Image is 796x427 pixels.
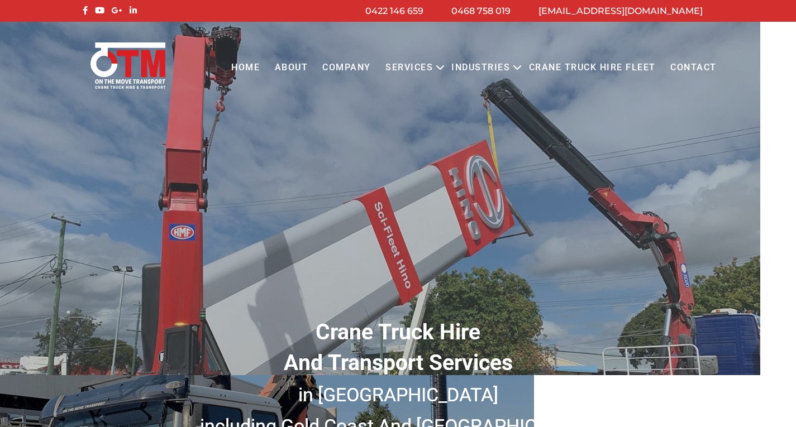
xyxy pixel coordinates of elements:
[451,6,511,16] a: 0468 758 019
[267,52,315,83] a: About
[365,6,423,16] a: 0422 146 659
[315,52,378,83] a: COMPANY
[224,52,267,83] a: Home
[663,52,724,83] a: Contact
[378,52,440,83] a: Services
[538,6,703,16] a: [EMAIL_ADDRESS][DOMAIN_NAME]
[521,52,662,83] a: Crane Truck Hire Fleet
[444,52,517,83] a: Industries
